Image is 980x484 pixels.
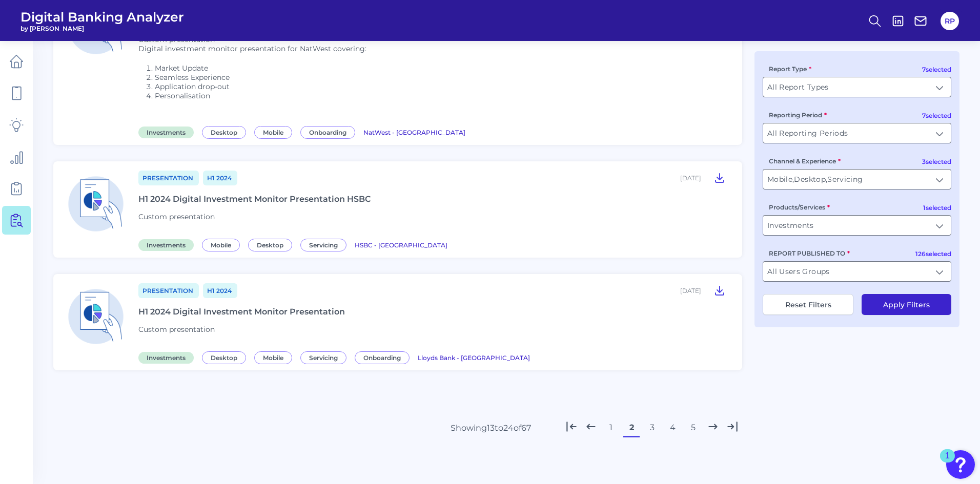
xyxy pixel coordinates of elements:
span: Investments [138,239,194,251]
label: Reporting Period [769,111,827,119]
button: 5 [685,419,701,436]
button: Reset Filters [763,294,853,315]
span: Investments [138,127,194,138]
button: 3 [644,419,660,436]
div: [DATE] [680,287,701,294]
div: H1 2024 Digital Investment Monitor Presentation [138,307,345,317]
span: by [PERSON_NAME] [21,25,184,32]
a: Presentation [138,171,199,185]
a: Presentation [138,283,199,298]
span: Investments [138,352,194,364]
span: Digital Banking Analyzer [21,9,184,25]
button: 2 [623,419,640,436]
span: Desktop [202,126,246,139]
a: Investments [138,352,198,362]
a: Servicing [300,240,351,249]
button: H1 2024 Digital Investment Monitor Presentation HSBC [709,170,730,186]
a: Mobile [254,127,296,137]
a: NatWest - [GEOGRAPHIC_DATA] [363,127,465,137]
a: Desktop [202,127,250,137]
span: Mobile [202,239,240,251]
a: HSBC - [GEOGRAPHIC_DATA] [355,240,447,249]
span: Mobile [254,126,292,139]
label: Products/Services [769,203,830,211]
span: Onboarding [300,126,355,139]
span: Lloyds Bank - [GEOGRAPHIC_DATA] [418,354,530,362]
a: Mobile [202,240,244,249]
a: Onboarding [300,127,359,137]
div: 1 [945,456,950,469]
a: Desktop [248,240,296,249]
li: Application drop-out [155,82,366,91]
a: Investments [138,240,198,249]
button: Open Resource Center, 1 new notification [946,450,975,479]
span: Onboarding [355,351,410,364]
div: [DATE] [680,174,701,182]
div: Showing 13 to 24 of 67 [451,423,531,433]
label: Report Type [769,65,811,73]
span: Servicing [300,351,346,364]
a: Lloyds Bank - [GEOGRAPHIC_DATA] [418,352,530,362]
a: Mobile [254,352,296,362]
img: Investments [62,170,130,238]
li: Personalisation [155,91,366,100]
button: 4 [664,419,681,436]
span: Mobile [254,351,292,364]
span: Custom presentation [138,325,215,334]
label: Channel & Experience [769,157,841,165]
li: Market Update [155,64,366,73]
label: REPORT PUBLISHED TO [769,249,850,257]
span: HSBC - [GEOGRAPHIC_DATA] [355,241,447,249]
a: H1 2024 [203,283,237,298]
a: Onboarding [355,352,414,362]
span: NatWest - [GEOGRAPHIC_DATA] [363,129,465,136]
a: H1 2024 [203,171,237,185]
span: Desktop [202,351,246,364]
button: Apply Filters [862,294,951,315]
button: RP [941,12,959,30]
button: H1 2024 Digital Investment Monitor Presentation [709,282,730,299]
li: Seamless Experience [155,73,366,82]
a: Investments [138,127,198,137]
span: Custom presentation [138,212,215,221]
a: Servicing [300,352,351,362]
img: Investments [62,282,130,351]
span: Desktop [248,239,292,251]
span: Servicing [300,239,346,251]
button: 1 [603,419,619,436]
a: Desktop [202,352,250,362]
p: Digital investment monitor presentation for NatWest covering: [138,44,366,53]
div: H1 2024 Digital Investment Monitor Presentation HSBC [138,194,371,204]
